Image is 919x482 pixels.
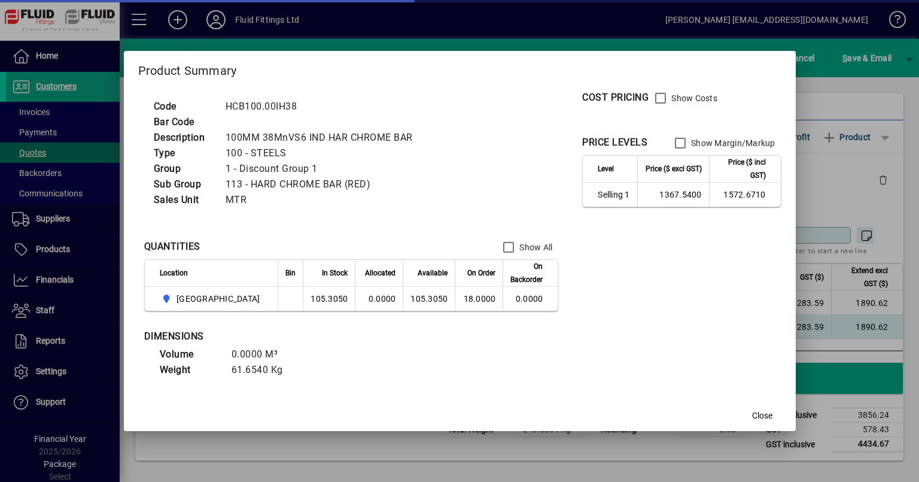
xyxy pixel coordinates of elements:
span: Bin [285,266,296,280]
div: QUANTITIES [144,240,200,254]
td: Type [148,145,220,161]
label: Show Margin/Markup [689,137,775,149]
div: PRICE LEVELS [582,135,647,150]
span: Selling 1 [598,189,629,201]
td: 100MM 38MnVS6 IND HAR CHROME BAR [220,130,427,145]
td: 105.3050 [403,287,455,311]
td: 0.0000 M³ [226,347,297,362]
button: Close [743,405,781,426]
td: MTR [220,192,427,208]
span: Price ($ incl GST) [717,156,766,182]
td: 0.0000 [355,287,403,311]
span: On Order [467,266,495,280]
div: COST PRICING [582,90,649,105]
td: Volume [154,347,226,362]
td: 61.6540 Kg [226,362,297,378]
label: Show All [517,241,552,253]
td: Description [148,130,220,145]
td: Sub Group [148,177,220,192]
td: 100 - STEELS [220,145,427,161]
td: Sales Unit [148,192,220,208]
span: On Backorder [510,260,543,286]
td: 1572.6710 [709,183,781,207]
span: Location [160,266,188,280]
span: AUCKLAND [160,292,265,306]
span: [GEOGRAPHIC_DATA] [177,293,260,305]
span: Allocated [365,266,395,280]
td: 1 - Discount Group 1 [220,161,427,177]
div: DIMENSIONS [144,329,443,344]
td: Weight [154,362,226,378]
td: 1367.5400 [637,183,709,207]
label: Show Costs [669,92,717,104]
td: HCB100.00IH38 [220,99,427,114]
span: Close [752,410,772,422]
span: In Stock [322,266,348,280]
span: Price ($ excl GST) [646,162,702,175]
td: 113 - HARD CHROME BAR (RED) [220,177,427,192]
td: 105.3050 [303,287,355,311]
td: 0.0000 [503,287,558,311]
td: Code [148,99,220,114]
td: Group [148,161,220,177]
span: Level [598,162,614,175]
span: 18.0000 [464,294,496,304]
h2: Product Summary [124,51,796,86]
td: Bar Code [148,114,220,130]
span: Available [418,266,448,280]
